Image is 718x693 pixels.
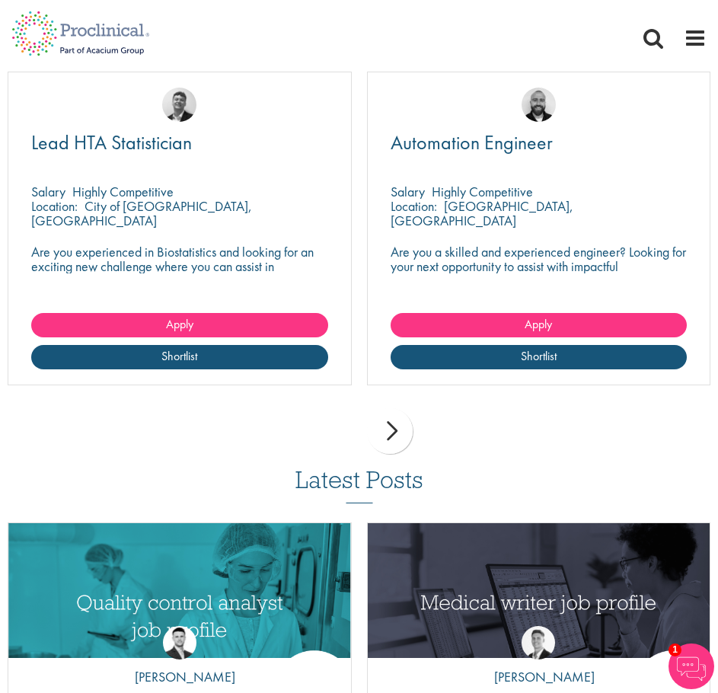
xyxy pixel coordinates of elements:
[367,408,413,454] div: next
[72,183,174,200] p: Highly Competitive
[669,643,714,689] img: Chatbot
[391,197,573,229] p: [GEOGRAPHIC_DATA], [GEOGRAPHIC_DATA]
[522,626,555,659] img: George Watson
[295,467,423,503] h3: Latest Posts
[166,316,193,332] span: Apply
[391,129,553,155] span: Automation Engineer
[31,129,192,155] span: Lead HTA Statistician
[432,183,533,200] p: Highly Competitive
[391,133,688,152] a: Automation Engineer
[391,345,688,369] a: Shortlist
[522,88,556,122] img: Jordan Kiely
[31,183,65,200] span: Salary
[368,523,710,658] a: Link to a post
[391,313,688,337] a: Apply
[525,316,552,332] span: Apply
[8,523,351,658] a: Link to a post
[31,345,328,369] a: Shortlist
[391,197,437,215] span: Location:
[31,133,328,152] a: Lead HTA Statistician
[123,667,235,687] p: [PERSON_NAME]
[483,667,595,687] p: [PERSON_NAME]
[31,313,328,337] a: Apply
[31,244,328,288] p: Are you experienced in Biostatistics and looking for an exciting new challenge where you can assi...
[669,643,681,656] span: 1
[163,626,196,659] img: Joshua Godden
[31,197,252,229] p: City of [GEOGRAPHIC_DATA], [GEOGRAPHIC_DATA]
[391,183,425,200] span: Salary
[31,197,78,215] span: Location:
[162,88,196,122] img: Tom Magenis
[391,244,688,288] p: Are you a skilled and experienced engineer? Looking for your next opportunity to assist with impa...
